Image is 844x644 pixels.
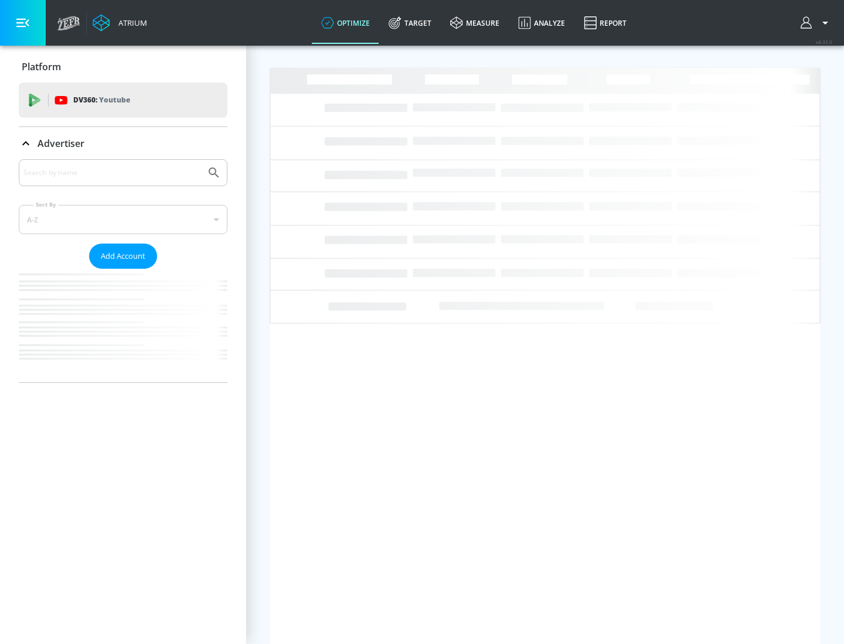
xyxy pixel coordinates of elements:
a: Report [574,2,636,44]
span: v 4.32.0 [816,39,832,45]
a: Analyze [509,2,574,44]
p: Youtube [99,94,130,106]
div: Advertiser [19,127,227,160]
p: DV360: [73,94,130,107]
span: Add Account [101,249,145,263]
a: optimize [312,2,379,44]
div: DV360: Youtube [19,83,227,118]
p: Advertiser [38,137,84,150]
button: Add Account [89,244,157,269]
nav: list of Advertiser [19,269,227,382]
input: Search by name [23,165,201,180]
p: Platform [22,60,61,73]
div: Advertiser [19,159,227,382]
div: Platform [19,50,227,83]
div: Atrium [114,18,147,28]
a: Atrium [93,14,147,32]
label: Sort By [33,201,59,208]
a: Target [379,2,441,44]
a: measure [441,2,509,44]
div: A-Z [19,205,227,234]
